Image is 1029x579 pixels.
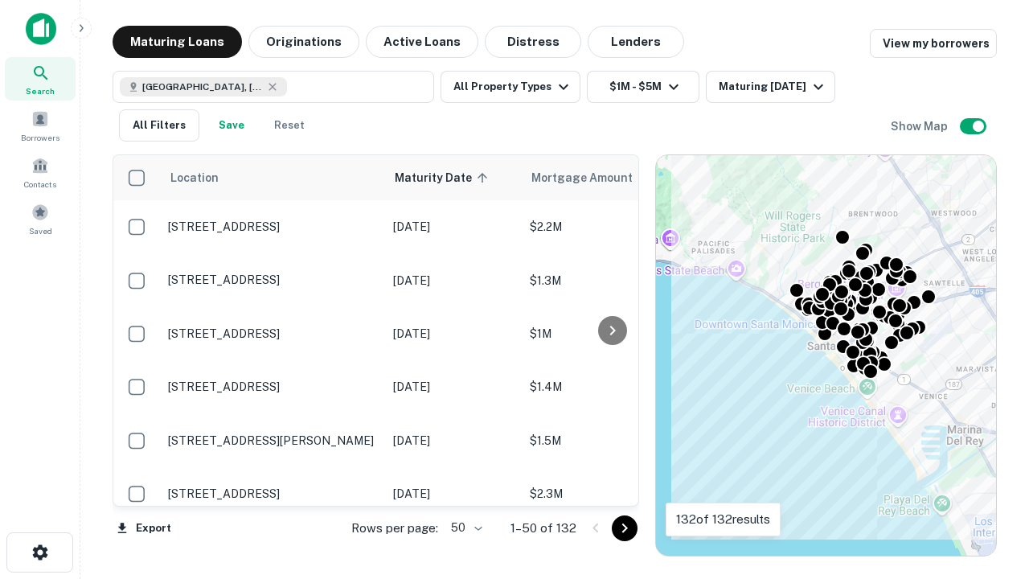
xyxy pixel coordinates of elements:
a: View my borrowers [870,29,997,58]
p: [STREET_ADDRESS] [168,326,377,341]
th: Location [160,155,385,200]
button: Reset [264,109,315,142]
img: capitalize-icon.png [26,13,56,45]
span: Location [170,168,219,187]
iframe: Chat Widget [949,450,1029,528]
button: Active Loans [366,26,478,58]
p: $1.4M [530,378,691,396]
a: Search [5,57,76,101]
p: $1.3M [530,272,691,289]
button: All Filters [119,109,199,142]
span: [GEOGRAPHIC_DATA], [GEOGRAPHIC_DATA], [GEOGRAPHIC_DATA] [142,80,263,94]
p: [STREET_ADDRESS] [168,220,377,234]
span: Borrowers [21,131,59,144]
button: Originations [248,26,359,58]
button: Export [113,516,175,540]
button: [GEOGRAPHIC_DATA], [GEOGRAPHIC_DATA], [GEOGRAPHIC_DATA] [113,71,434,103]
button: Maturing Loans [113,26,242,58]
a: Saved [5,197,76,240]
p: [DATE] [393,432,514,450]
a: Contacts [5,150,76,194]
h6: Show Map [891,117,950,135]
span: Mortgage Amount [531,168,654,187]
p: $1M [530,325,691,343]
button: Go to next page [612,515,637,541]
span: Saved [29,224,52,237]
p: [DATE] [393,325,514,343]
span: Contacts [24,178,56,191]
button: Save your search to get updates of matches that match your search criteria. [206,109,257,142]
p: [DATE] [393,218,514,236]
p: [DATE] [393,378,514,396]
p: 1–50 of 132 [510,519,576,538]
p: [DATE] [393,485,514,503]
button: Distress [485,26,581,58]
p: [STREET_ADDRESS] [168,380,377,394]
button: All Property Types [441,71,580,103]
div: 50 [445,516,485,540]
p: [STREET_ADDRESS] [168,273,377,287]
div: 0 0 [656,155,996,556]
div: Maturing [DATE] [719,77,828,96]
button: $1M - $5M [587,71,699,103]
p: [DATE] [393,272,514,289]
p: Rows per page: [351,519,438,538]
span: Maturity Date [395,168,493,187]
button: Lenders [588,26,684,58]
span: Search [26,84,55,97]
th: Mortgage Amount [522,155,699,200]
button: Maturing [DATE] [706,71,835,103]
p: $2.3M [530,485,691,503]
p: $2.2M [530,218,691,236]
p: [STREET_ADDRESS] [168,487,377,501]
p: $1.5M [530,432,691,450]
th: Maturity Date [385,155,522,200]
p: 132 of 132 results [676,510,770,529]
p: [STREET_ADDRESS][PERSON_NAME] [168,433,377,448]
a: Borrowers [5,104,76,147]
